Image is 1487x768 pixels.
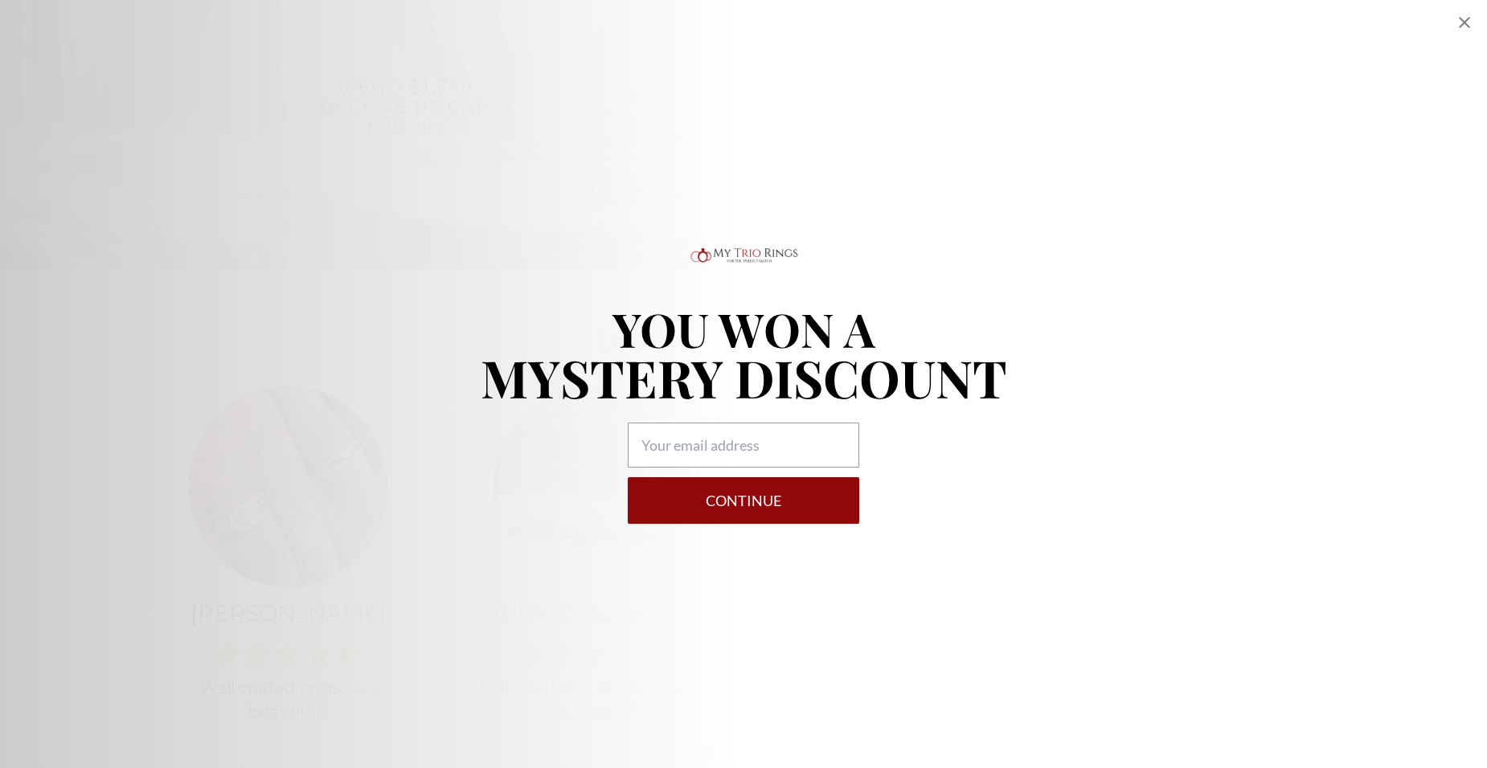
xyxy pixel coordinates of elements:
div: Close popup [1455,13,1474,32]
p: MYSTERY DISCOUNT [481,352,1007,403]
button: Continue [628,477,859,524]
img: Logo [687,244,800,267]
p: YOU WON A [481,305,1007,352]
input: Your email address [628,423,859,468]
